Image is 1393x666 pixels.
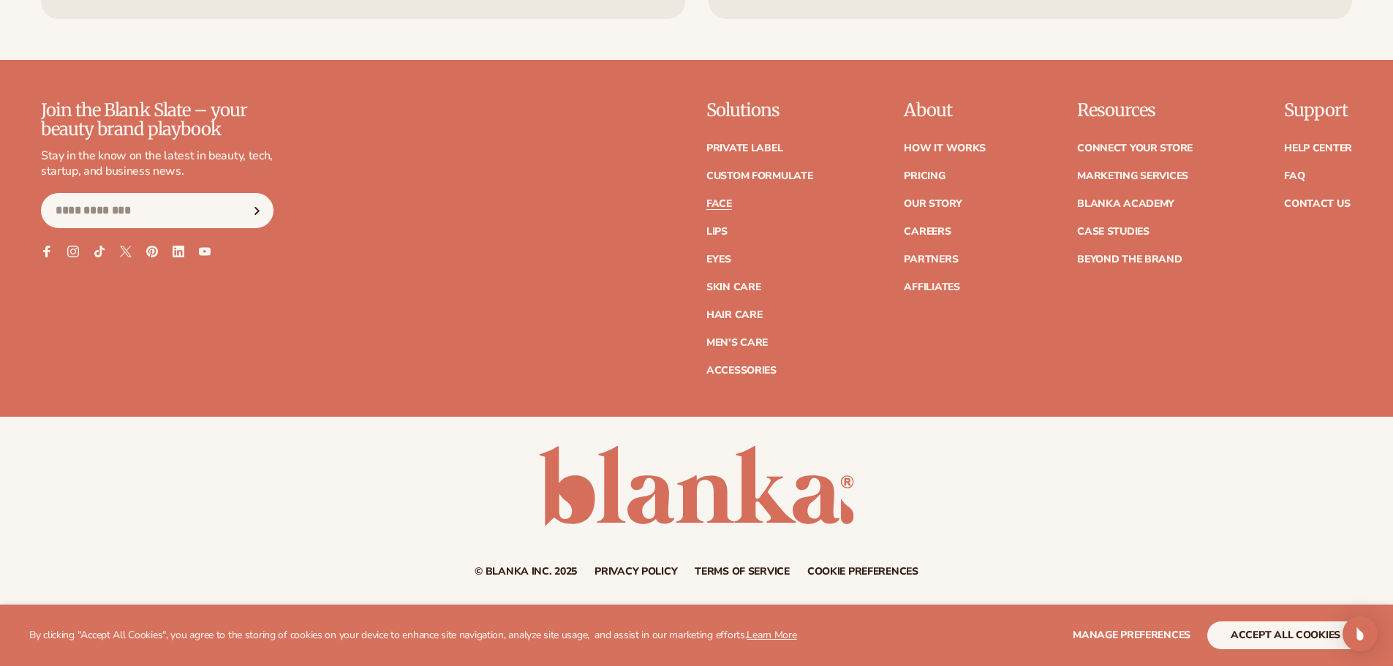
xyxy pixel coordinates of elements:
[1077,143,1193,154] a: Connect your store
[904,171,945,181] a: Pricing
[706,227,728,237] a: Lips
[706,282,760,292] a: Skin Care
[706,199,732,209] a: Face
[706,254,731,265] a: Eyes
[1077,101,1193,120] p: Resources
[1207,621,1364,649] button: accept all cookies
[904,254,958,265] a: Partners
[1077,254,1182,265] a: Beyond the brand
[1284,101,1352,120] p: Support
[41,101,273,140] p: Join the Blank Slate – your beauty brand playbook
[904,199,962,209] a: Our Story
[747,628,796,642] a: Learn More
[706,101,813,120] p: Solutions
[594,567,677,577] a: Privacy policy
[807,567,918,577] a: Cookie preferences
[1073,628,1190,642] span: Manage preferences
[1343,616,1378,651] div: Open Intercom Messenger
[241,193,273,228] button: Subscribe
[1077,199,1174,209] a: Blanka Academy
[904,101,986,120] p: About
[904,282,959,292] a: Affiliates
[475,564,577,578] small: © Blanka Inc. 2025
[41,148,273,179] p: Stay in the know on the latest in beauty, tech, startup, and business news.
[904,143,986,154] a: How It Works
[695,567,790,577] a: Terms of service
[706,310,762,320] a: Hair Care
[1073,621,1190,649] button: Manage preferences
[1284,143,1352,154] a: Help Center
[1077,227,1149,237] a: Case Studies
[1077,171,1188,181] a: Marketing services
[706,143,782,154] a: Private label
[706,171,813,181] a: Custom formulate
[706,338,768,348] a: Men's Care
[706,366,777,376] a: Accessories
[904,227,951,237] a: Careers
[1284,171,1305,181] a: FAQ
[1284,199,1350,209] a: Contact Us
[29,629,797,642] p: By clicking "Accept All Cookies", you agree to the storing of cookies on your device to enhance s...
